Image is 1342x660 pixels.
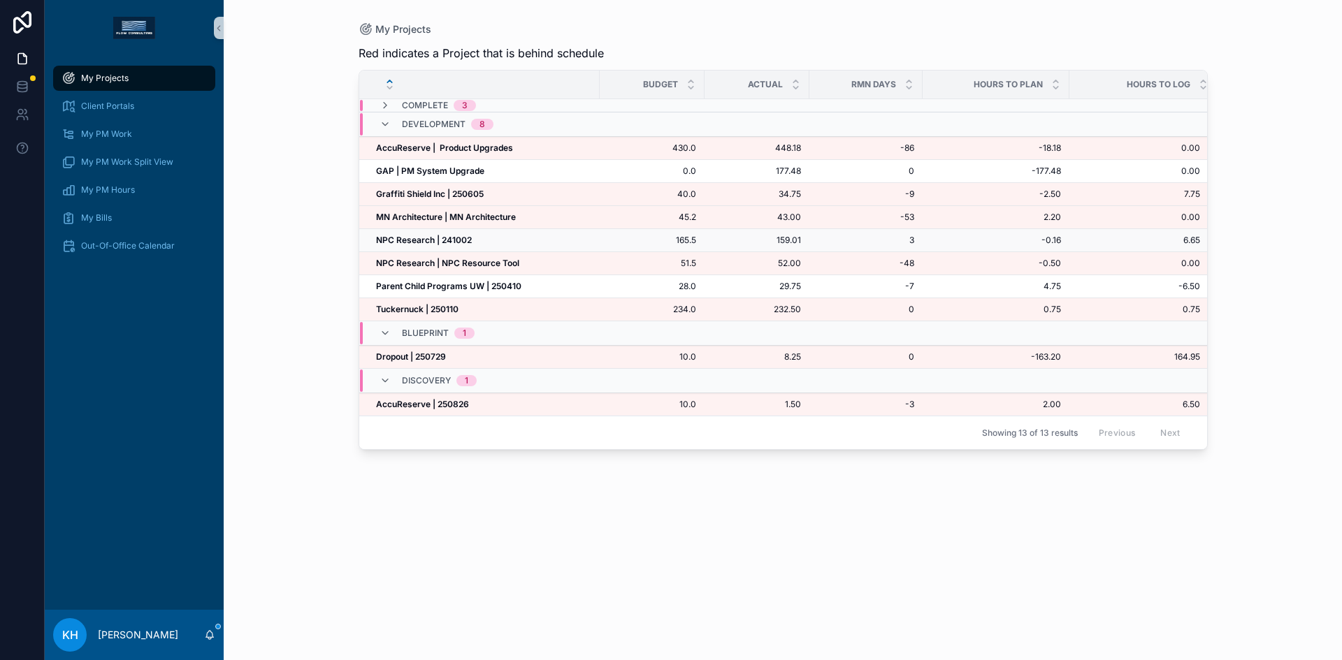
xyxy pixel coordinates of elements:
[1070,399,1200,410] a: 6.50
[608,258,696,269] a: 51.5
[376,212,516,222] strong: MN Architecture | MN Architecture
[376,258,519,268] strong: NPC Research | NPC Resource Tool
[713,281,801,292] a: 29.75
[53,66,215,91] a: My Projects
[1070,212,1200,223] a: 0.00
[974,79,1043,90] span: Hours to Plan
[931,189,1061,200] a: -2.50
[818,304,914,315] a: 0
[818,212,914,223] a: -53
[608,235,696,246] a: 165.5
[376,142,591,154] a: AccuReserve | Product Upgrades
[608,304,696,315] a: 234.0
[818,189,914,200] span: -9
[402,119,466,130] span: Development
[931,235,1061,246] a: -0.16
[713,212,801,223] a: 43.00
[713,258,801,269] a: 52.00
[608,142,696,154] span: 430.0
[375,22,431,36] span: My Projects
[376,399,469,409] strong: AccuReserve | 250826
[376,304,459,314] strong: Tuckernuck | 250110
[608,212,696,223] a: 45.2
[643,79,678,90] span: Budget
[713,235,801,246] a: 159.01
[376,399,591,410] a: AccuReserve | 250826
[931,304,1061,315] a: 0.75
[931,142,1061,154] a: -18.18
[713,142,801,154] a: 448.18
[608,281,696,292] a: 28.0
[1070,258,1200,269] a: 0.00
[62,626,78,643] span: KH
[931,166,1061,177] a: -177.48
[818,258,914,269] a: -48
[359,45,604,61] span: Red indicates a Project that is behind schedule
[376,281,521,291] strong: Parent Child Programs UW | 250410
[376,258,591,269] a: NPC Research | NPC Resource Tool
[113,17,155,39] img: App logo
[982,427,1078,439] span: Showing 13 of 13 results
[713,166,801,177] a: 177.48
[1070,166,1200,177] a: 0.00
[713,189,801,200] span: 34.75
[376,212,591,223] a: MN Architecture | MN Architecture
[53,205,215,230] a: My Bills
[81,184,135,196] span: My PM Hours
[1070,281,1200,292] a: -6.50
[818,166,914,177] span: 0
[376,281,591,292] a: Parent Child Programs UW | 250410
[931,351,1061,362] a: -163.20
[713,399,801,410] a: 1.50
[931,399,1061,410] a: 2.00
[376,189,591,200] a: Graffiti Shield Inc | 250605
[1070,142,1200,154] a: 0.00
[53,233,215,258] a: Out-Of-Office Calendar
[1070,235,1200,246] a: 6.65
[81,240,175,251] span: Out-Of-Office Calendar
[931,281,1061,292] a: 4.75
[608,351,696,362] a: 10.0
[818,399,914,410] span: -3
[931,212,1061,223] a: 2.20
[818,142,914,154] a: -86
[608,166,696,177] a: 0.0
[713,304,801,315] a: 232.50
[376,304,591,315] a: Tuckernuck | 250110
[608,189,696,200] span: 40.0
[818,281,914,292] a: -7
[462,100,468,111] div: 3
[1070,304,1200,315] a: 0.75
[81,212,112,223] span: My Bills
[463,328,466,339] div: 1
[713,351,801,362] span: 8.25
[376,235,472,245] strong: NPC Research | 241002
[479,119,485,130] div: 8
[359,22,431,36] a: My Projects
[818,351,914,362] a: 0
[931,258,1061,269] span: -0.50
